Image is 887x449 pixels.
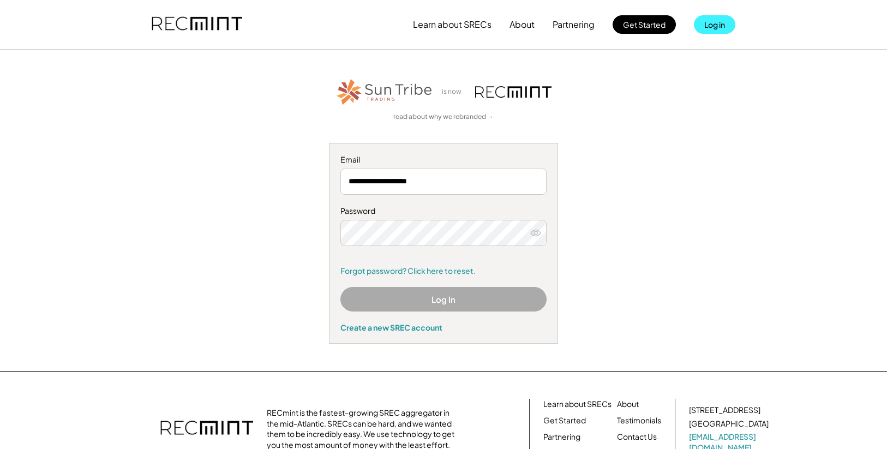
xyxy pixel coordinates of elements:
img: recmint-logotype%403x.png [152,6,242,43]
button: Log in [694,15,735,34]
img: recmint-logotype%403x.png [160,410,253,448]
a: read about why we rebranded → [393,112,494,122]
img: recmint-logotype%403x.png [475,86,552,98]
div: Password [340,206,547,217]
a: Partnering [543,432,580,442]
div: is now [439,87,470,97]
a: About [617,399,639,410]
a: Learn about SRECs [543,399,612,410]
a: Contact Us [617,432,657,442]
button: About [510,14,535,35]
div: Email [340,154,547,165]
div: Create a new SREC account [340,322,547,332]
div: [GEOGRAPHIC_DATA] [689,418,769,429]
img: STT_Horizontal_Logo%2B-%2BColor.png [335,77,434,107]
button: Partnering [553,14,595,35]
button: Get Started [613,15,676,34]
button: Log In [340,287,547,312]
a: Get Started [543,415,586,426]
a: Testimonials [617,415,661,426]
a: Forgot password? Click here to reset. [340,266,547,277]
button: Learn about SRECs [413,14,492,35]
div: [STREET_ADDRESS] [689,405,760,416]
